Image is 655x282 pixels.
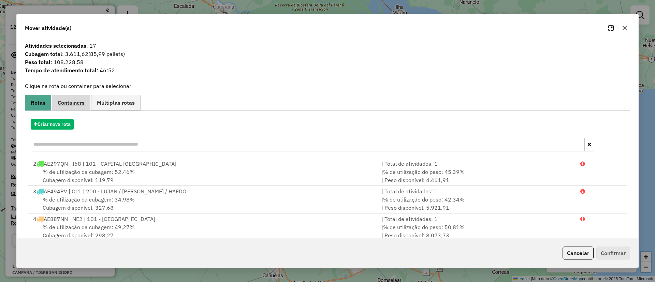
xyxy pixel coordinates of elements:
[21,58,634,66] span: : 108.228,58
[580,161,585,166] i: Porcentagens após mover as atividades: Cubagem: 1.485,65% Peso: 1.369,94%
[44,216,155,222] span: AE887NN | NE2 | 101 - [GEOGRAPHIC_DATA]
[21,42,634,50] span: : 17
[43,168,135,175] span: % de utilização da cubagem: 52,46%
[377,187,576,195] div: | Total de atividades: 1
[383,196,465,203] span: % de utilização do peso: 42,34%
[377,223,576,239] div: | | Peso disponível: 8.073,73
[21,50,634,58] span: : 3.611,62
[44,188,186,195] span: AE494PV | OL1 | 200 - LUJAN / [PERSON_NAME] / HAEDO
[25,67,97,74] strong: Tempo de atendimento total
[377,168,576,184] div: | | Peso disponível: 4.461,91
[25,42,86,49] strong: Atividades selecionadas
[25,24,71,32] span: Mover atividade(s)
[377,195,576,212] div: | | Peso disponível: 5.921,91
[377,215,576,223] div: | Total de atividades: 1
[580,189,585,194] i: Porcentagens após mover as atividades: Cubagem: 751,58% Peso: 1.096,17%
[31,119,74,130] button: Criar nova rota
[29,168,377,184] div: Cubagem disponível: 119,79
[606,23,616,33] button: Maximize
[25,50,62,57] strong: Cubagem total
[377,160,576,168] div: | Total de atividades: 1
[31,100,45,105] span: Rotas
[29,223,377,239] div: Cubagem disponível: 298,27
[29,187,377,195] div: 3
[383,224,465,231] span: % de utilização do peso: 50,81%
[44,160,176,167] span: AE297QN | I68 | 101 - CAPITAL [GEOGRAPHIC_DATA]
[25,59,50,65] strong: Peso total
[21,66,634,74] span: : 46:52
[563,247,594,259] button: Cancelar
[43,196,135,203] span: % de utilização da cubagem: 34,98%
[29,160,377,168] div: 2
[29,195,377,212] div: Cubagem disponível: 327,68
[580,216,585,222] i: Porcentagens após mover as atividades: Cubagem: 663,49% Peso: 710,18%
[58,100,85,105] span: Containers
[43,224,135,231] span: % de utilização da cubagem: 49,27%
[88,50,125,57] span: (85,99 pallets)
[25,82,131,90] label: Clique na rota ou container para selecionar
[383,168,465,175] span: % de utilização do peso: 45,39%
[97,100,135,105] span: Múltiplas rotas
[29,215,377,223] div: 4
